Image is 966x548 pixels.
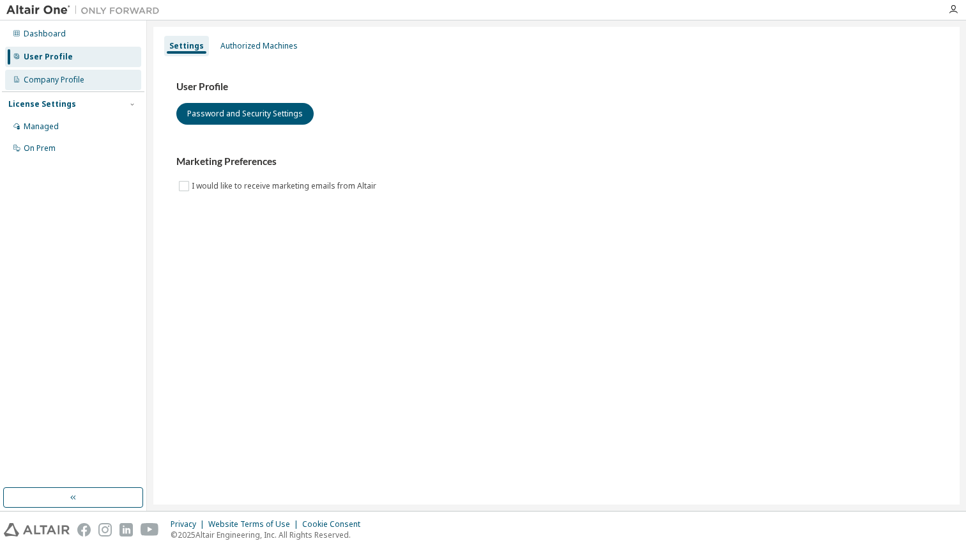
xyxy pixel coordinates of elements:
div: Dashboard [24,29,66,39]
label: I would like to receive marketing emails from Altair [192,178,379,194]
button: Password and Security Settings [176,103,314,125]
img: altair_logo.svg [4,523,70,536]
div: Privacy [171,519,208,529]
img: instagram.svg [98,523,112,536]
div: Company Profile [24,75,84,85]
div: On Prem [24,143,56,153]
div: Website Terms of Use [208,519,302,529]
img: youtube.svg [141,523,159,536]
div: Settings [169,41,204,51]
img: Altair One [6,4,166,17]
p: © 2025 Altair Engineering, Inc. All Rights Reserved. [171,529,368,540]
div: Authorized Machines [220,41,298,51]
h3: Marketing Preferences [176,155,937,168]
img: linkedin.svg [119,523,133,536]
div: License Settings [8,99,76,109]
img: facebook.svg [77,523,91,536]
div: Managed [24,121,59,132]
div: User Profile [24,52,73,62]
h3: User Profile [176,81,937,93]
div: Cookie Consent [302,519,368,529]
